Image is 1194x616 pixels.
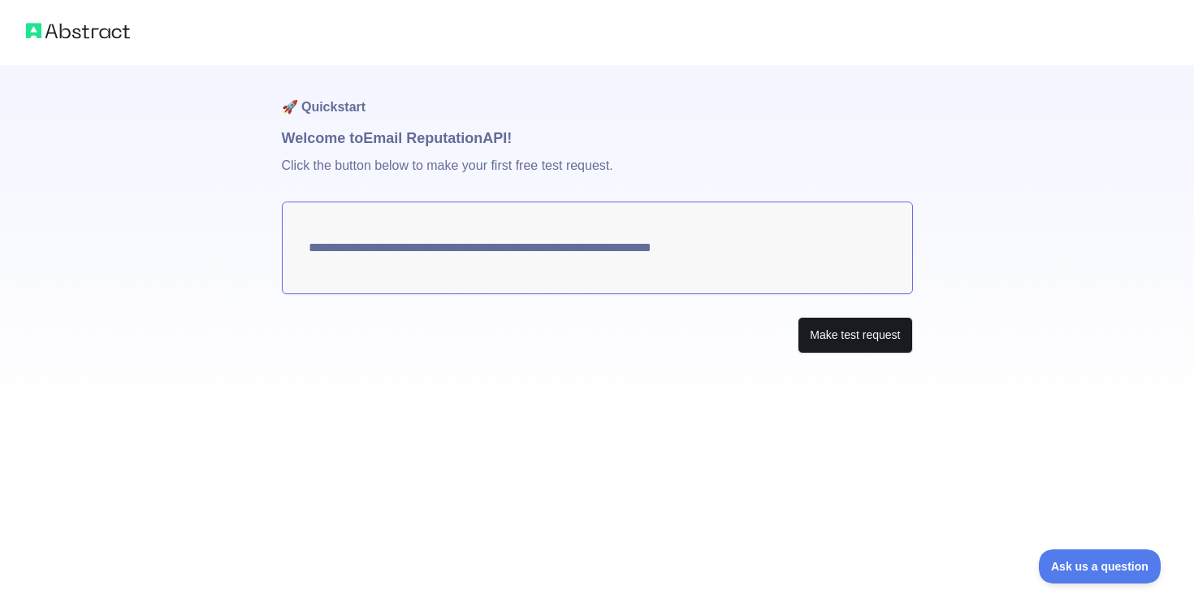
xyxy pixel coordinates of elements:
[282,127,913,150] h1: Welcome to Email Reputation API!
[282,65,913,127] h1: 🚀 Quickstart
[26,20,130,42] img: Abstract logo
[282,150,913,202] p: Click the button below to make your first free test request.
[1039,549,1162,583] iframe: Toggle Customer Support
[798,317,912,354] button: Make test request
